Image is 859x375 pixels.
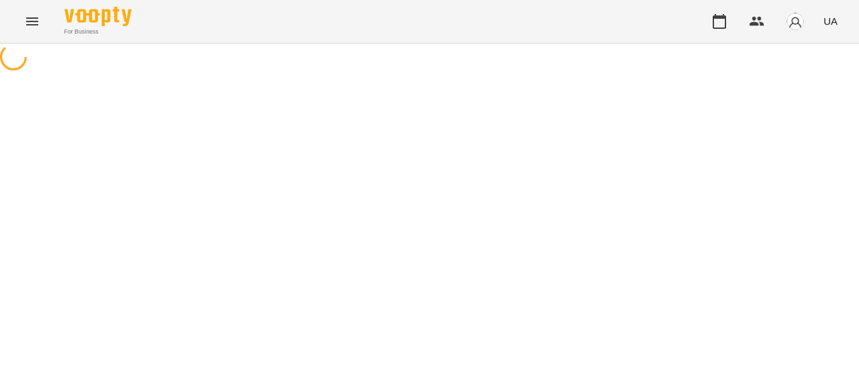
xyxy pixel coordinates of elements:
img: Voopty Logo [64,7,132,26]
span: UA [823,14,838,28]
button: UA [818,9,843,34]
button: Menu [16,5,48,38]
img: avatar_s.png [786,12,805,31]
span: For Business [64,28,132,36]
